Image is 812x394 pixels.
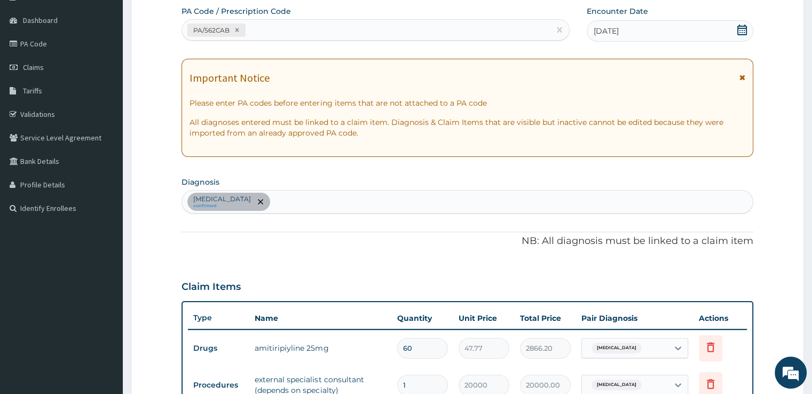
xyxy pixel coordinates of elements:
span: Claims [23,62,44,72]
h1: Important Notice [190,72,270,84]
p: Please enter PA codes before entering items that are not attached to a PA code [190,98,745,108]
td: amitiripiyline 25mg [249,337,391,359]
textarea: Type your message and hit 'Enter' [5,272,203,310]
label: Encounter Date [587,6,648,17]
p: [MEDICAL_DATA] [193,195,251,203]
td: Drugs [188,338,249,358]
div: Chat with us now [56,60,179,74]
label: PA Code / Prescription Code [182,6,291,17]
small: confirmed [193,203,251,209]
th: Quantity [392,308,453,329]
th: Actions [693,308,747,329]
th: Unit Price [453,308,515,329]
span: Tariffs [23,86,42,96]
p: All diagnoses entered must be linked to a claim item. Diagnosis & Claim Items that are visible bu... [190,117,745,138]
span: [MEDICAL_DATA] [592,343,642,353]
span: Dashboard [23,15,58,25]
img: d_794563401_company_1708531726252_794563401 [20,53,43,80]
span: [DATE] [594,26,619,36]
th: Type [188,308,249,328]
div: Minimize live chat window [175,5,201,31]
th: Name [249,308,391,329]
span: We're online! [62,125,147,233]
span: remove selection option [256,197,265,207]
h3: Claim Items [182,281,241,293]
span: [MEDICAL_DATA] [592,380,642,390]
label: Diagnosis [182,177,219,187]
p: NB: All diagnosis must be linked to a claim item [182,234,753,248]
div: PA/562CAB [190,24,231,36]
th: Total Price [515,308,576,329]
th: Pair Diagnosis [576,308,693,329]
